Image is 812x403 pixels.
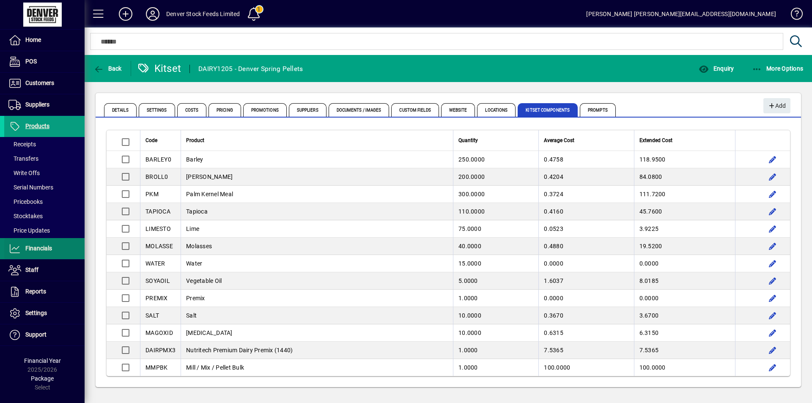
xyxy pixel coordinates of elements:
[25,331,47,338] span: Support
[8,213,43,219] span: Stocktakes
[4,303,85,324] a: Settings
[181,342,453,359] td: Nutritech Premium Dairy Premix (1440)
[4,94,85,115] a: Suppliers
[634,151,735,168] td: 118.9500
[145,242,176,250] div: MOLASSE
[181,359,453,376] td: Mill / Mix / Pellet Bulk
[634,238,735,255] td: 19.5200
[181,324,453,342] td: [MEDICAL_DATA]
[4,166,85,180] a: Write Offs
[699,65,734,72] span: Enquiry
[586,7,776,21] div: [PERSON_NAME] [PERSON_NAME][EMAIL_ADDRESS][DOMAIN_NAME]
[8,141,36,148] span: Receipts
[768,99,786,113] span: Add
[634,186,735,203] td: 111.7200
[139,103,175,117] span: Settings
[243,103,287,117] span: Promotions
[634,220,735,238] td: 3.9225
[4,137,85,151] a: Receipts
[181,151,453,168] td: Barley
[4,260,85,281] a: Staff
[766,361,779,374] button: Edit
[145,259,176,268] div: WATER
[25,266,38,273] span: Staff
[145,155,176,164] div: BARLEY0
[181,238,453,255] td: Molasses
[137,62,181,75] div: Kitset
[538,238,634,255] td: 0.4880
[634,290,735,307] td: 0.0000
[453,307,538,324] td: 10.0000
[198,62,303,76] div: DAIRY1205 - Denver Spring Pellets
[634,255,735,272] td: 0.0000
[538,359,634,376] td: 100.0000
[538,290,634,307] td: 0.0000
[93,65,122,72] span: Back
[785,2,801,29] a: Knowledge Base
[181,220,453,238] td: Lime
[181,255,453,272] td: Water
[145,173,176,181] div: BROLL0
[634,359,735,376] td: 100.0000
[766,274,779,288] button: Edit
[145,136,157,145] span: Code
[453,186,538,203] td: 300.0000
[4,238,85,259] a: Financials
[634,168,735,186] td: 84.0800
[25,310,47,316] span: Settings
[453,324,538,342] td: 10.0000
[453,255,538,272] td: 15.0000
[752,65,804,72] span: More Options
[8,227,50,234] span: Price Updates
[145,294,176,302] div: PREMIX
[544,136,574,145] span: Average Cost
[634,307,735,324] td: 3.6700
[208,103,241,117] span: Pricing
[538,255,634,272] td: 0.0000
[4,195,85,209] a: Pricebooks
[766,291,779,305] button: Edit
[177,103,207,117] span: Costs
[453,151,538,168] td: 250.0000
[538,324,634,342] td: 0.6315
[4,209,85,223] a: Stocktakes
[4,281,85,302] a: Reports
[766,309,779,322] button: Edit
[4,324,85,345] a: Support
[538,342,634,359] td: 7.5365
[145,277,176,285] div: SOYAOIL
[25,58,37,65] span: POS
[766,170,779,184] button: Edit
[750,61,806,76] button: More Options
[766,205,779,218] button: Edit
[4,73,85,94] a: Customers
[8,184,53,191] span: Serial Numbers
[85,61,131,76] app-page-header-button: Back
[766,257,779,270] button: Edit
[289,103,326,117] span: Suppliers
[181,290,453,307] td: Premix
[766,343,779,357] button: Edit
[766,187,779,201] button: Edit
[8,170,40,176] span: Write Offs
[538,186,634,203] td: 0.3724
[634,272,735,290] td: 8.0185
[329,103,390,117] span: Documents / Images
[181,307,453,324] td: Salt
[145,363,176,372] div: MMPBK
[538,203,634,220] td: 0.4160
[697,61,736,76] button: Enquiry
[181,203,453,220] td: Tapioca
[538,220,634,238] td: 0.0523
[634,342,735,359] td: 7.5365
[145,207,176,216] div: TAPIOCA
[538,168,634,186] td: 0.4204
[25,245,52,252] span: Financials
[145,225,176,233] div: LIMESTO
[31,375,54,382] span: Package
[766,326,779,340] button: Edit
[453,238,538,255] td: 40.0000
[538,307,634,324] td: 0.3670
[25,288,46,295] span: Reports
[580,103,616,117] span: Prompts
